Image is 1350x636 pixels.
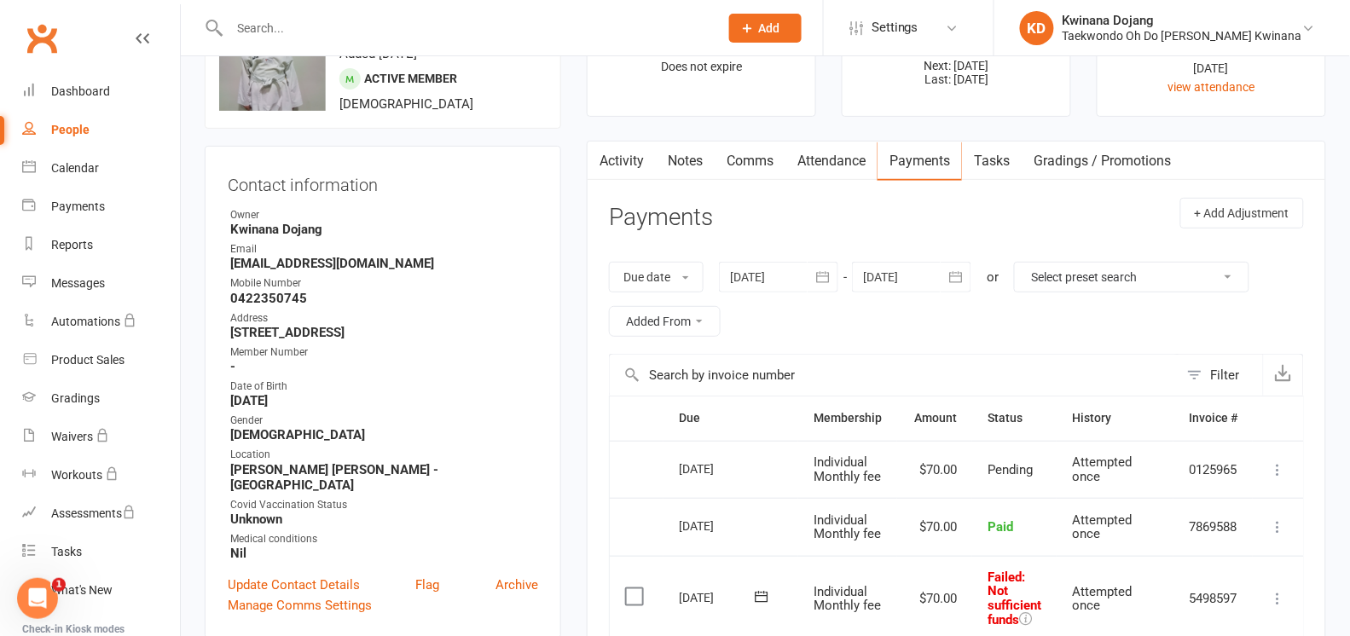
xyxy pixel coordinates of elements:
div: Automations [51,315,120,328]
div: Product Sales [51,353,125,367]
a: Archive [495,575,538,595]
th: History [1057,396,1173,440]
div: Member Number [230,344,538,361]
span: [DEMOGRAPHIC_DATA] [339,96,473,112]
a: Dashboard [22,72,180,111]
a: Attendance [785,142,878,181]
span: Failed [988,570,1041,628]
span: Attempted once [1072,512,1132,542]
a: Automations [22,303,180,341]
input: Search... [224,16,707,40]
span: Does not expire [661,60,742,73]
span: 1 [52,578,66,592]
td: $70.00 [897,498,972,556]
a: Tasks [22,533,180,571]
strong: Nil [230,546,538,561]
td: 0125965 [1173,441,1253,499]
th: Membership [798,396,897,440]
p: Next: [DATE] Last: [DATE] [858,59,1055,86]
div: Assessments [51,506,136,520]
div: or [987,267,999,287]
strong: [STREET_ADDRESS] [230,325,538,340]
strong: [DATE] [230,393,538,408]
div: What's New [51,583,113,597]
a: Product Sales [22,341,180,379]
strong: [DEMOGRAPHIC_DATA] [230,427,538,442]
div: KD [1020,11,1054,45]
a: Calendar [22,149,180,188]
div: [DATE] [679,455,757,482]
strong: [EMAIL_ADDRESS][DOMAIN_NAME] [230,256,538,271]
a: What's New [22,571,180,610]
div: Payments [51,199,105,213]
div: Taekwondo Oh Do [PERSON_NAME] Kwinana [1063,28,1302,43]
a: Flag [416,575,440,595]
a: Activity [588,142,656,181]
button: Add [729,14,802,43]
a: Assessments [22,494,180,533]
a: Comms [715,142,785,181]
a: Tasks [962,142,1022,181]
a: Clubworx [20,17,63,60]
a: Notes [656,142,715,181]
span: Individual Monthly fee [814,584,881,614]
div: Gradings [51,391,100,405]
div: Messages [51,276,105,290]
strong: 0422350745 [230,291,538,306]
td: 7869588 [1173,498,1253,556]
div: Date of Birth [230,379,538,395]
strong: [PERSON_NAME] [PERSON_NAME] - [GEOGRAPHIC_DATA] [230,462,538,493]
div: Address [230,310,538,327]
a: Waivers [22,418,180,456]
button: Due date [609,262,704,292]
h3: Contact information [228,169,538,194]
a: Update Contact Details [228,575,360,595]
th: Status [972,396,1057,440]
div: [DATE] [679,584,757,610]
iframe: Intercom live chat [17,578,58,619]
a: Messages [22,264,180,303]
td: $70.00 [897,441,972,499]
span: Paid [988,519,1013,535]
div: Gender [230,413,538,429]
a: view attendance [1168,80,1255,94]
a: Payments [22,188,180,226]
input: Search by invoice number [610,355,1179,396]
div: Reports [51,238,93,252]
a: People [22,111,180,149]
a: Gradings / Promotions [1022,142,1183,181]
div: Medical conditions [230,531,538,547]
div: Waivers [51,430,93,443]
div: Calendar [51,161,99,175]
th: Amount [897,396,972,440]
div: Filter [1211,365,1240,385]
span: Settings [872,9,918,47]
div: Owner [230,207,538,223]
th: Due [663,396,798,440]
span: Individual Monthly fee [814,454,881,484]
th: Invoice # [1173,396,1253,440]
span: Attempted once [1072,454,1132,484]
a: Reports [22,226,180,264]
span: Pending [988,462,1033,477]
span: Add [759,21,780,35]
a: Payments [878,142,962,181]
div: Workouts [51,468,102,482]
div: Location [230,447,538,463]
strong: Unknown [230,512,538,527]
a: Workouts [22,456,180,494]
div: Covid Vaccination Status [230,497,538,513]
div: [DATE] [679,512,757,539]
div: Tasks [51,545,82,558]
strong: Kwinana Dojang [230,222,538,237]
button: + Add Adjustment [1180,198,1304,228]
div: Kwinana Dojang [1063,13,1302,28]
div: [DATE] [1113,59,1310,78]
div: People [51,123,90,136]
button: Added From [609,306,721,337]
strong: - [230,359,538,374]
div: Email [230,241,538,257]
span: Active member [364,72,457,85]
h3: Payments [609,205,713,231]
img: image1725447454.png [219,4,326,111]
